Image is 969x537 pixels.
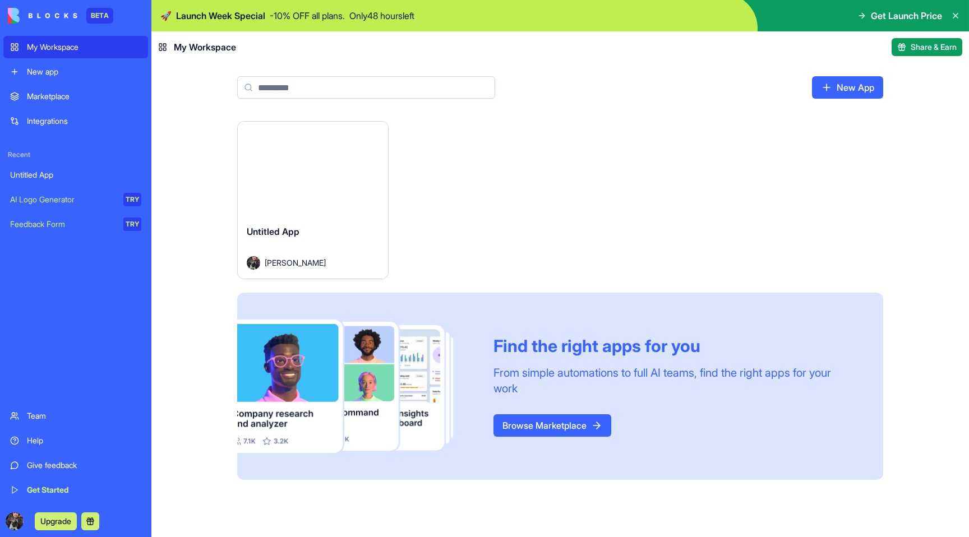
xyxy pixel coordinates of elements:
[3,429,148,452] a: Help
[349,9,414,22] p: Only 48 hours left
[27,460,141,471] div: Give feedback
[237,320,476,453] img: Frame_181_egmpey.png
[8,8,113,24] a: BETA
[10,194,116,205] div: AI Logo Generator
[871,9,942,22] span: Get Launch Price
[27,115,141,127] div: Integrations
[27,484,141,496] div: Get Started
[3,454,148,476] a: Give feedback
[27,41,141,53] div: My Workspace
[35,512,77,530] button: Upgrade
[27,91,141,102] div: Marketplace
[27,410,141,422] div: Team
[3,188,148,211] a: AI Logo GeneratorTRY
[247,256,260,270] img: Avatar
[3,150,148,159] span: Recent
[3,405,148,427] a: Team
[10,219,116,230] div: Feedback Form
[3,36,148,58] a: My Workspace
[35,515,77,526] a: Upgrade
[3,61,148,83] a: New app
[911,41,957,53] span: Share & Earn
[892,38,962,56] button: Share & Earn
[265,257,326,268] span: [PERSON_NAME]
[86,8,113,24] div: BETA
[247,226,299,237] span: Untitled App
[123,217,141,231] div: TRY
[123,193,141,206] div: TRY
[3,479,148,501] a: Get Started
[160,9,172,22] span: 🚀
[3,110,148,132] a: Integrations
[270,9,345,22] p: - 10 % OFF all plans.
[493,365,856,396] div: From simple automations to full AI teams, find the right apps for your work
[493,336,856,356] div: Find the right apps for you
[493,414,611,437] a: Browse Marketplace
[812,76,883,99] a: New App
[10,169,141,180] div: Untitled App
[27,66,141,77] div: New app
[237,121,389,279] a: Untitled AppAvatar[PERSON_NAME]
[3,85,148,108] a: Marketplace
[3,213,148,235] a: Feedback FormTRY
[174,40,236,54] span: My Workspace
[8,8,77,24] img: logo
[6,512,24,530] img: ACg8ocJ2uCgEz3WsN4LMVlsa_MyDjRxQB66BXNE6pJxFlPHzOqxNT5G6TQ=s96-c
[27,435,141,446] div: Help
[3,164,148,186] a: Untitled App
[176,9,265,22] span: Launch Week Special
